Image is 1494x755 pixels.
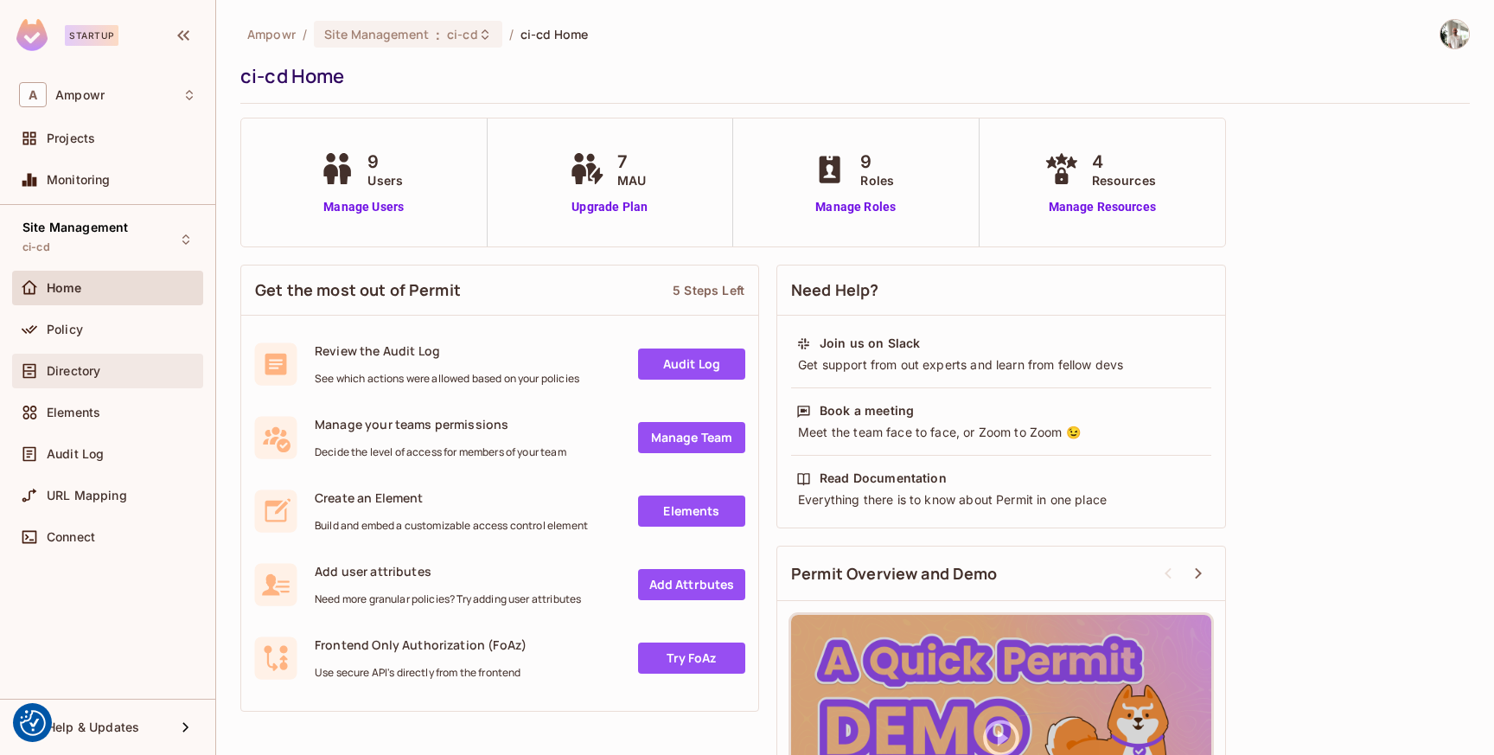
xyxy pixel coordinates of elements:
span: Review the Audit Log [315,342,579,359]
span: Need Help? [791,279,879,301]
a: Add Attrbutes [638,569,745,600]
span: Home [47,281,82,295]
span: Users [367,171,403,189]
a: Manage Resources [1040,198,1165,216]
img: SReyMgAAAABJRU5ErkJggg== [16,19,48,51]
span: URL Mapping [47,489,127,502]
span: Get the most out of Permit [255,279,461,301]
span: ci-cd [22,240,50,254]
span: Workspace: Ampowr [55,88,105,102]
span: ci-cd Home [520,26,588,42]
span: Permit Overview and Demo [791,563,998,585]
span: Site Management [324,26,429,42]
span: Use secure API's directly from the frontend [315,666,527,680]
a: Upgrade Plan [565,198,654,216]
img: Revisit consent button [20,710,46,736]
div: Everything there is to know about Permit in one place [796,491,1206,509]
span: Build and embed a customizable access control element [315,519,588,533]
span: Roles [860,171,894,189]
div: Get support from out experts and learn from fellow devs [796,356,1206,374]
span: Manage your teams permissions [315,416,566,432]
div: Read Documentation [820,470,947,487]
span: the active workspace [247,26,296,42]
span: Audit Log [47,447,104,461]
span: Elements [47,406,100,419]
a: Try FoAz [638,643,745,674]
div: 5 Steps Left [673,282,744,298]
a: Manage Team [638,422,745,453]
span: 4 [1092,149,1156,175]
a: Manage Roles [808,198,903,216]
span: : [435,28,441,42]
span: Resources [1092,171,1156,189]
span: Policy [47,323,83,336]
span: Connect [47,530,95,544]
span: Site Management [22,221,128,234]
span: Directory [47,364,100,378]
div: Startup [65,25,118,46]
span: MAU [617,171,646,189]
span: 9 [860,149,894,175]
div: Join us on Slack [820,335,920,352]
span: A [19,82,47,107]
span: 9 [367,149,403,175]
span: Add user attributes [315,563,581,579]
span: Create an Element [315,489,588,506]
span: Need more granular policies? Try adding user attributes [315,592,581,606]
div: ci-cd Home [240,63,1461,89]
span: Projects [47,131,95,145]
a: Manage Users [316,198,412,216]
span: Monitoring [47,173,111,187]
button: Consent Preferences [20,710,46,736]
span: 7 [617,149,646,175]
a: Audit Log [638,349,745,380]
img: Ali Samei [1440,20,1469,48]
div: Book a meeting [820,402,914,419]
div: Meet the team face to face, or Zoom to Zoom 😉 [796,424,1206,441]
a: Elements [638,496,745,527]
span: Decide the level of access for members of your team [315,445,566,459]
li: / [303,26,307,42]
span: ci-cd [447,26,478,42]
li: / [509,26,514,42]
span: Frontend Only Authorization (FoAz) [315,637,527,653]
span: Help & Updates [47,720,139,734]
span: See which actions were allowed based on your policies [315,372,579,386]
